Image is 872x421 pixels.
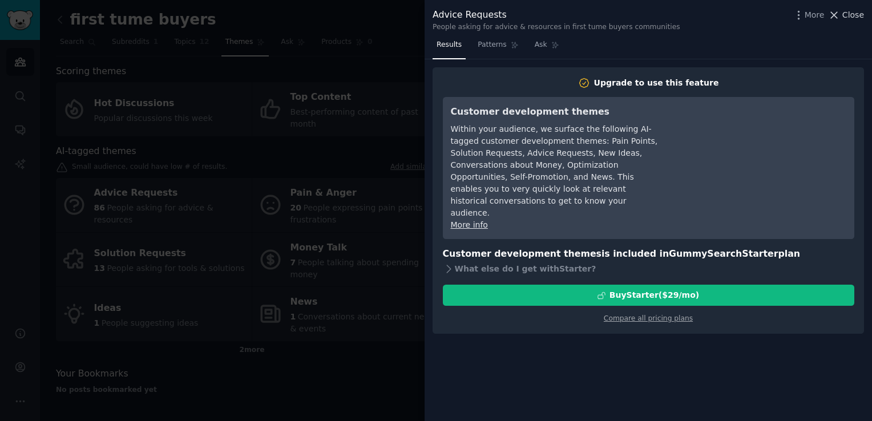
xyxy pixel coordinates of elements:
span: Results [437,40,462,50]
div: Within your audience, we surface the following AI-tagged customer development themes: Pain Points... [451,123,659,219]
a: More info [451,220,488,229]
div: Buy Starter ($ 29 /mo ) [609,289,699,301]
a: Results [433,36,466,59]
div: What else do I get with Starter ? [443,261,854,277]
a: Compare all pricing plans [604,314,693,322]
span: GummySearch Starter [669,248,778,259]
h3: Customer development themes is included in plan [443,247,854,261]
a: Ask [531,36,563,59]
div: Upgrade to use this feature [594,77,719,89]
button: BuyStarter($29/mo) [443,285,854,306]
div: Advice Requests [433,8,680,22]
span: Close [842,9,864,21]
span: Patterns [478,40,506,50]
button: More [793,9,825,21]
span: More [805,9,825,21]
iframe: YouTube video player [675,105,846,191]
span: Ask [535,40,547,50]
div: People asking for advice & resources in first tume buyers communities [433,22,680,33]
button: Close [828,9,864,21]
h3: Customer development themes [451,105,659,119]
a: Patterns [474,36,522,59]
